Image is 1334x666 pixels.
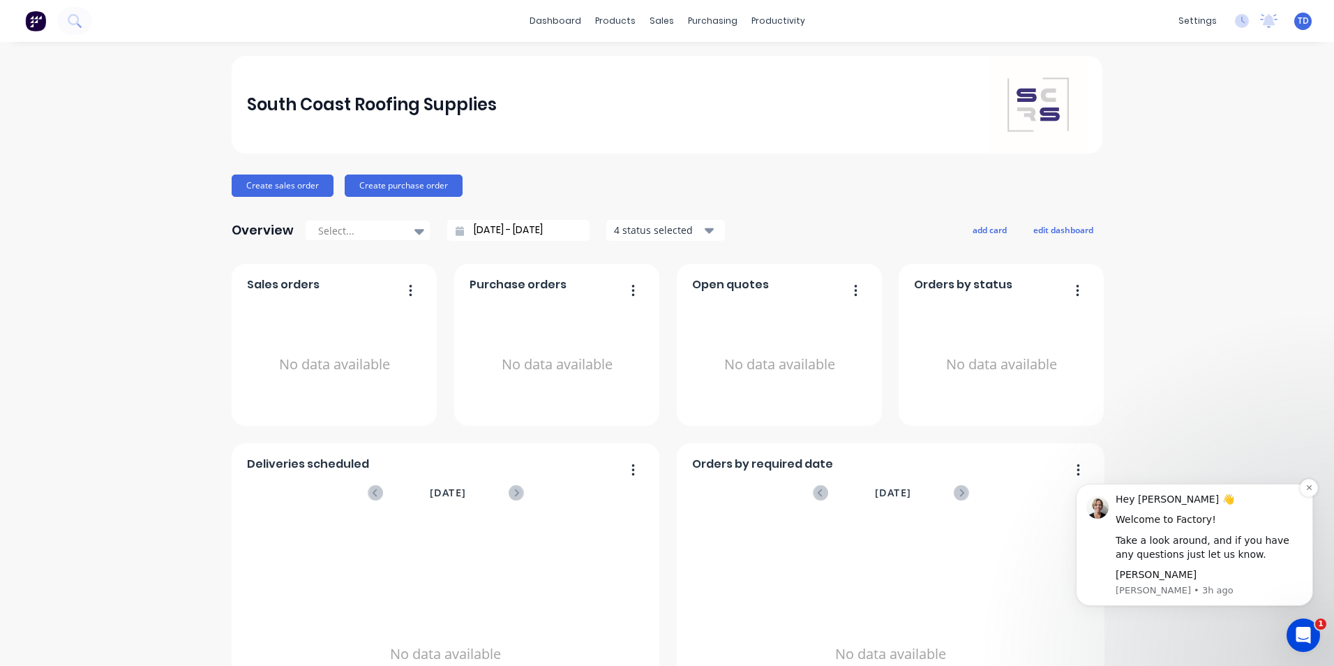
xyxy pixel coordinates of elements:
p: Message from Cathy, sent 3h ago [61,121,248,134]
div: sales [643,10,681,31]
a: dashboard [523,10,588,31]
div: Hey [PERSON_NAME] 👋 [61,30,248,44]
div: settings [1171,10,1224,31]
div: 4 status selected [614,223,702,237]
button: Dismiss notification [245,16,263,34]
div: [PERSON_NAME] [61,105,248,119]
span: [DATE] [875,485,911,501]
div: purchasing [681,10,744,31]
img: Factory [25,10,46,31]
span: Purchase orders [470,276,567,293]
span: Orders by status [914,276,1012,293]
div: Take a look around, and if you have any questions just let us know. [61,71,248,98]
span: 1 [1315,619,1326,630]
div: message notification from Cathy, 3h ago. Hey Trevor 👋 Welcome to Factory! Take a look around, and... [21,21,258,143]
iframe: Intercom live chat [1287,619,1320,652]
span: Sales orders [247,276,320,293]
div: South Coast Roofing Supplies [247,91,497,119]
iframe: Intercom notifications message [1055,463,1334,628]
div: Welcome to Factory! [61,50,248,64]
span: TD [1298,15,1309,27]
img: Profile image for Cathy [31,34,54,56]
button: Create sales order [232,175,333,197]
span: Deliveries scheduled [247,456,369,473]
span: Open quotes [692,276,769,293]
button: edit dashboard [1024,221,1102,239]
div: No data available [692,299,867,431]
button: 4 status selected [606,220,725,241]
img: South Coast Roofing Supplies [989,56,1087,154]
span: Orders by required date [692,456,833,473]
div: Message content [61,30,248,119]
div: No data available [247,299,422,431]
div: No data available [914,299,1089,431]
div: productivity [744,10,812,31]
div: No data available [470,299,645,431]
div: Overview [232,216,294,244]
div: products [588,10,643,31]
button: Create purchase order [345,175,463,197]
span: [DATE] [430,485,466,501]
button: add card [964,221,1016,239]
